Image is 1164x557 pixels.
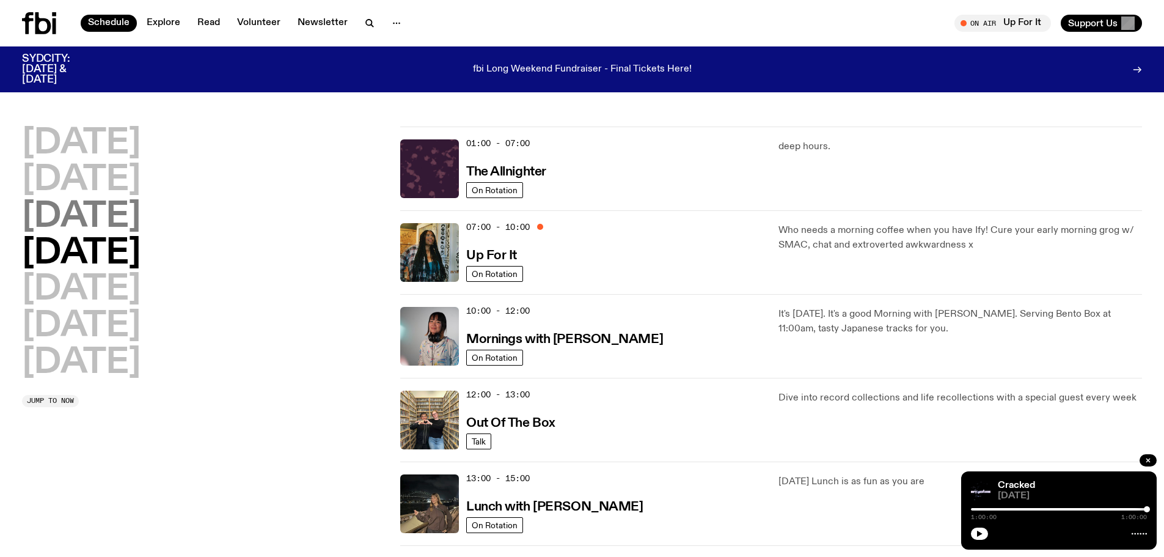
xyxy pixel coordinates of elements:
span: On Rotation [472,270,518,279]
img: Logo for Podcast Cracked. Black background, with white writing, with glass smashing graphics [971,481,990,501]
button: On AirUp For It [954,15,1051,32]
button: [DATE] [22,273,141,307]
a: On Rotation [466,517,523,533]
img: Ify - a Brown Skin girl with black braided twists, looking up to the side with her tongue stickin... [400,223,459,282]
button: [DATE] [22,346,141,380]
a: On Rotation [466,350,523,366]
span: Jump to now [27,397,74,404]
span: 1:00:00 [971,514,997,520]
button: [DATE] [22,127,141,161]
a: Talk [466,433,491,449]
h3: Out Of The Box [466,417,555,430]
button: [DATE] [22,237,141,271]
span: On Rotation [472,353,518,363]
span: 10:00 - 12:00 [466,305,530,317]
h3: The Allnighter [466,166,546,179]
a: Lunch with [PERSON_NAME] [466,498,643,514]
a: On Rotation [466,182,523,198]
h3: Lunch with [PERSON_NAME] [466,501,643,514]
p: Dive into record collections and life recollections with a special guest every week [778,391,1142,405]
a: Newsletter [290,15,355,32]
img: Matt and Kate stand in the music library and make a heart shape with one hand each. [400,391,459,449]
a: On Rotation [466,266,523,282]
p: [DATE] Lunch is as fun as you are [778,474,1142,489]
p: It's [DATE]. It's a good Morning with [PERSON_NAME]. Serving Bento Box at 11:00am, tasty Japanese... [778,307,1142,336]
span: Talk [472,437,486,446]
span: 07:00 - 10:00 [466,221,530,233]
span: On Rotation [472,521,518,530]
a: Explore [139,15,188,32]
span: On Rotation [472,186,518,195]
h3: Mornings with [PERSON_NAME] [466,333,663,346]
p: fbi Long Weekend Fundraiser - Final Tickets Here! [473,64,692,75]
a: Read [190,15,227,32]
h3: Up For It [466,249,517,262]
button: [DATE] [22,163,141,197]
a: Cracked [998,481,1035,490]
span: 01:00 - 07:00 [466,138,530,149]
p: deep hours. [778,139,1142,154]
span: 13:00 - 15:00 [466,473,530,484]
a: Out Of The Box [466,415,555,430]
button: Support Us [1061,15,1142,32]
img: Izzy Page stands above looking down at Opera Bar. She poses in front of the Harbour Bridge in the... [400,474,459,533]
a: Schedule [81,15,137,32]
button: [DATE] [22,309,141,344]
button: [DATE] [22,200,141,234]
a: Mornings with [PERSON_NAME] [466,331,663,346]
p: Who needs a morning coffee when you have Ify! Cure your early morning grog w/ SMAC, chat and extr... [778,223,1142,253]
span: [DATE] [998,492,1147,501]
button: Jump to now [22,395,79,407]
h3: SYDCITY: [DATE] & [DATE] [22,54,100,85]
a: The Allnighter [466,163,546,179]
a: Volunteer [230,15,288,32]
span: 12:00 - 13:00 [466,389,530,400]
span: 1:00:00 [1121,514,1147,520]
a: Up For It [466,247,517,262]
img: Kana Frazer is smiling at the camera with her head tilted slightly to her left. She wears big bla... [400,307,459,366]
span: Support Us [1068,18,1118,29]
